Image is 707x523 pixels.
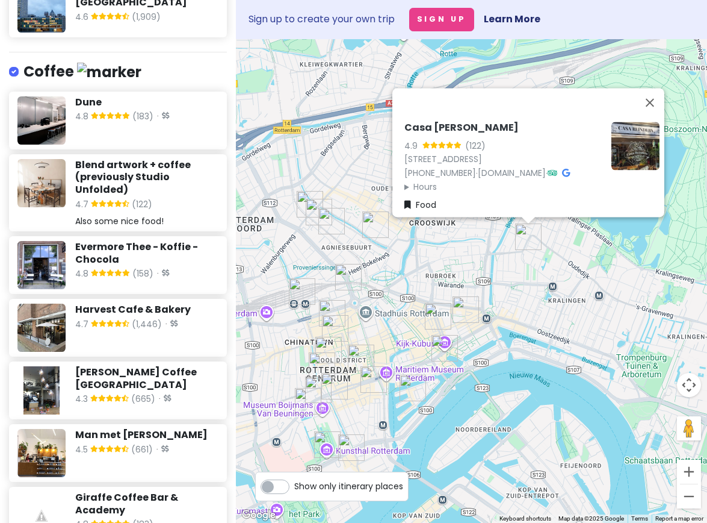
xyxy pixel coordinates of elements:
span: (661) [131,443,153,459]
h6: Harvest Cafe & Bakery [75,304,218,316]
span: 4.7 [75,198,91,213]
div: Kunsthal Rotterdam [314,431,341,458]
h6: [PERSON_NAME] Coffee [GEOGRAPHIC_DATA] [75,366,218,392]
span: (122) [132,198,152,213]
h6: Evermore Thee - Koffie - Chocola [75,241,218,266]
i: Google Maps [562,169,570,177]
span: 4.7 [75,318,91,333]
h6: Giraffe Coffee Bar & Academy [75,492,218,517]
div: Bertmans [322,315,348,342]
span: 4.6 [75,10,91,26]
a: Food [404,198,436,211]
span: · [153,444,168,459]
h6: Dune [75,96,218,109]
div: Harvest Cafe & Bakery [400,375,426,401]
img: Picture of the place [17,96,66,145]
div: Also some nice food! [75,216,218,227]
h4: Coffee [23,62,141,82]
span: · [153,268,169,283]
span: 4.5 [75,443,90,459]
span: Map data ©2025 Google [558,515,624,522]
img: Picture of the place [17,366,66,415]
a: Open this area in Google Maps (opens a new window) [239,507,279,523]
img: Picture of the place [17,241,66,289]
span: (183) [132,110,153,125]
span: (1,446) [132,318,162,333]
h6: Casa [PERSON_NAME] [404,122,602,134]
a: [PHONE_NUMBER] [404,167,476,179]
span: (665) [131,392,155,408]
a: Terms (opens in new tab) [631,515,648,522]
div: Mecca Oasis [362,211,389,238]
span: 4.8 [75,267,91,283]
span: Show only itinerary places [294,480,403,493]
img: Place [17,159,66,207]
img: Google [239,507,279,523]
div: Hopper Coffee Rotterdam [360,366,387,393]
span: 4.8 [75,110,91,125]
a: [STREET_ADDRESS] [404,153,482,165]
div: Pantoufle [306,199,332,225]
div: OX Rotterdam [335,264,362,290]
span: · [162,319,178,333]
a: Learn More [484,12,540,26]
span: 4.3 [75,392,90,408]
div: OX.Space [348,345,374,371]
img: marker [77,63,141,81]
button: Zoom in [677,460,701,484]
div: Kaapse Maria [309,352,335,379]
button: Drag Pegman onto the map to open Street View [677,416,701,440]
h6: Man met [PERSON_NAME] [75,429,218,442]
a: [DOMAIN_NAME] [478,167,546,179]
div: Giraffe Coffee Bar & Academy [452,296,479,323]
div: Rotterdam Central [289,278,315,305]
i: Tripadvisor [548,169,557,177]
button: Keyboard shortcuts [499,515,551,523]
div: Sonneveld House [305,377,332,403]
span: (158) [132,267,153,283]
div: Man met bril koffie [318,208,345,234]
div: citizenM Rotterdam hotel [431,335,458,362]
div: COPPI Coffee & Cycling [297,191,323,218]
div: (122) [465,139,486,152]
a: Report a map error [655,515,703,522]
img: Picture of the place [611,122,659,170]
div: Nick Rotterdam [425,303,451,330]
div: Hotel âme [321,373,348,399]
button: Sign Up [409,8,474,31]
span: · [153,111,169,125]
span: (1,909) [132,10,161,26]
img: Picture of the place [17,429,66,477]
div: 4.9 [404,139,422,152]
img: Picture of the place [17,304,66,352]
button: Zoom out [677,484,701,509]
div: · · [404,122,602,193]
span: · [155,393,171,408]
button: Close [635,88,664,117]
div: Wendela van Dijk [315,337,342,363]
div: Skins Rotterdam [319,300,345,327]
div: Casa Reinders [515,224,542,250]
div: Dune [338,434,365,461]
div: Nieuwe Instituut [295,388,321,415]
h6: Blend artwork + coffee (previously Studio Unfolded) [75,159,218,196]
summary: Hours [404,180,602,193]
button: Map camera controls [677,373,701,397]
